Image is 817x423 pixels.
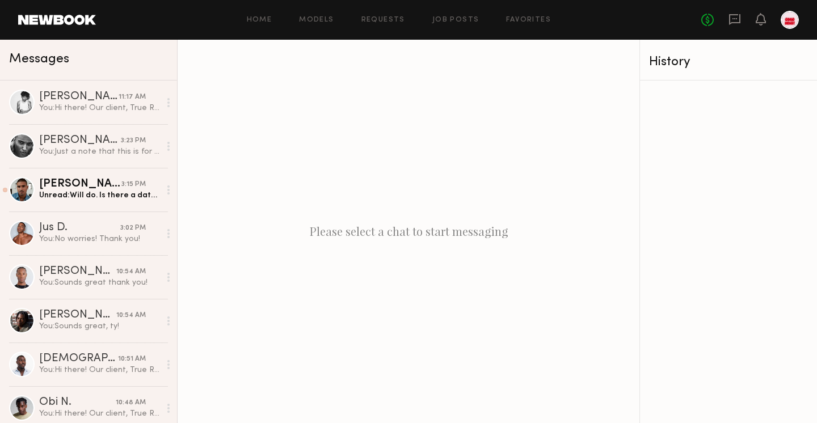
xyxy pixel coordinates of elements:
[39,234,160,244] div: You: No worries! Thank you!
[39,310,116,321] div: [PERSON_NAME]
[39,222,120,234] div: Jus D.
[116,310,146,321] div: 10:54 AM
[361,16,405,24] a: Requests
[9,53,69,66] span: Messages
[39,365,160,375] div: You: Hi there! Our client, True Religion, has shortlisted you for some upcoming projects and woul...
[178,40,639,423] div: Please select a chat to start messaging
[432,16,479,24] a: Job Posts
[118,354,146,365] div: 10:51 AM
[39,103,160,113] div: You: Hi there! Our client, True Religion, has shortlisted you for some upcoming projects and woul...
[116,267,146,277] div: 10:54 AM
[39,277,160,288] div: You: Sounds great thank you!
[119,92,146,103] div: 11:17 AM
[121,179,146,190] div: 3:15 PM
[39,146,160,157] div: You: Just a note that this is for freelancers and non repped talent in LA!
[39,135,121,146] div: [PERSON_NAME]
[120,223,146,234] div: 3:02 PM
[39,353,118,365] div: [DEMOGRAPHIC_DATA][PERSON_NAME]
[299,16,334,24] a: Models
[116,397,146,408] div: 10:48 AM
[39,91,119,103] div: [PERSON_NAME]
[506,16,551,24] a: Favorites
[39,321,160,332] div: You: Sounds great, ty!
[39,266,116,277] div: [PERSON_NAME]
[649,56,808,69] div: History
[39,408,160,419] div: You: Hi there! Our client, True Religion, has shortlisted you for some upcoming projects and woul...
[39,397,116,408] div: Obi N.
[39,179,121,190] div: [PERSON_NAME]
[121,136,146,146] div: 3:23 PM
[247,16,272,24] a: Home
[39,190,160,201] div: Unread: Will do. Is there a date for the virtual casting? Just in case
